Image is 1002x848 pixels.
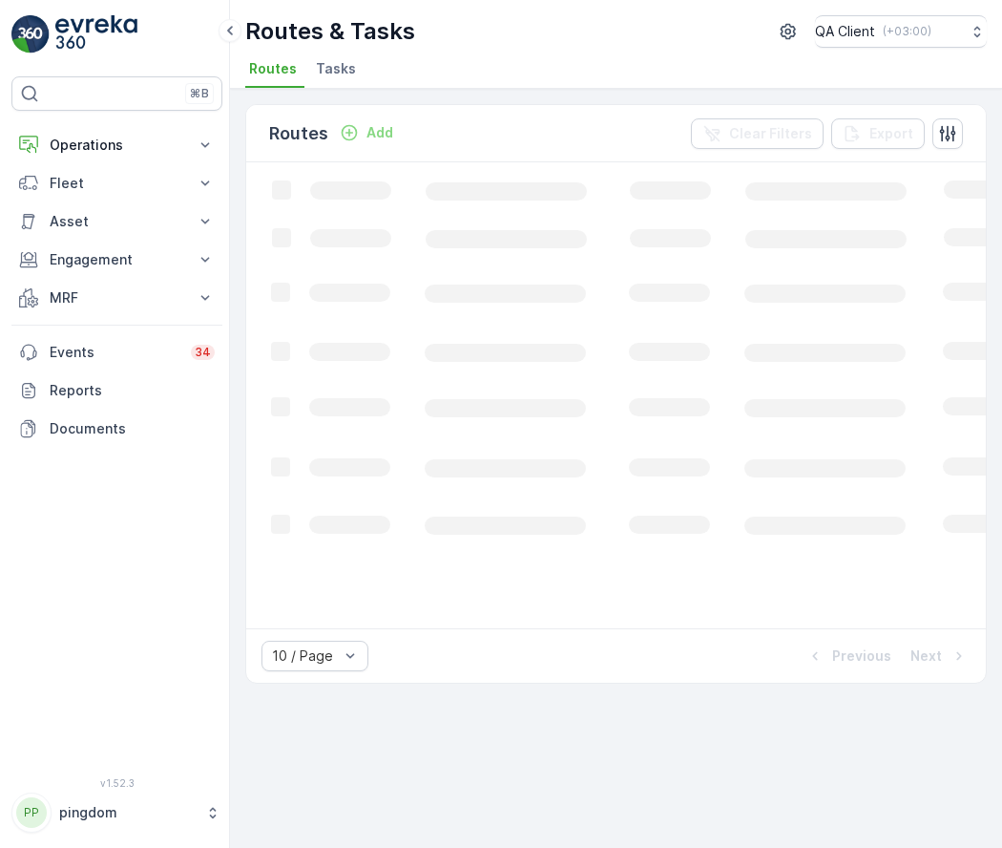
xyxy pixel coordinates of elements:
span: Tasks [316,59,356,78]
button: Asset [11,202,222,241]
button: Fleet [11,164,222,202]
button: Previous [804,645,893,668]
p: ⌘B [190,86,209,101]
img: logo [11,15,50,53]
p: MRF [50,288,184,307]
p: Engagement [50,250,184,269]
span: v 1.52.3 [11,777,222,789]
button: Add [332,121,401,144]
p: Operations [50,136,184,155]
p: Add [366,123,393,142]
a: Reports [11,371,222,410]
button: Engagement [11,241,222,279]
div: PP [16,797,47,828]
p: pingdom [59,803,196,822]
button: Clear Filters [691,118,824,149]
a: Documents [11,410,222,448]
p: ( +03:00 ) [883,24,931,39]
p: Previous [832,647,891,666]
p: Fleet [50,174,184,193]
p: Reports [50,381,215,400]
p: QA Client [815,22,875,41]
button: QA Client(+03:00) [815,15,987,48]
p: Next [910,647,942,666]
button: Next [908,645,971,668]
p: Export [869,124,913,143]
p: Documents [50,419,215,438]
p: Events [50,343,179,362]
button: MRF [11,279,222,317]
span: Routes [249,59,297,78]
p: Asset [50,212,184,231]
a: Events34 [11,333,222,371]
button: Export [831,118,925,149]
img: logo_light-DOdMpM7g.png [55,15,137,53]
p: Clear Filters [729,124,812,143]
p: Routes & Tasks [245,16,415,47]
button: Operations [11,126,222,164]
button: PPpingdom [11,793,222,833]
p: 34 [195,345,211,360]
p: Routes [269,120,328,147]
